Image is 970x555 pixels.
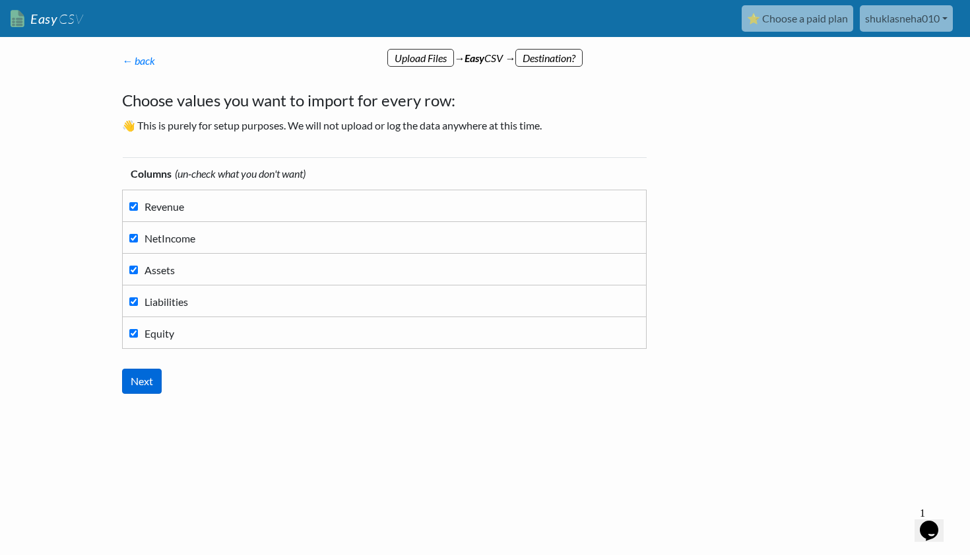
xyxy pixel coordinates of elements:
th: Columns [123,158,647,190]
a: shuklasneha010 [860,5,953,32]
span: Liabilities [145,295,188,308]
input: NetIncome [129,234,138,242]
div: → CSV → [109,37,861,66]
p: 👋 This is purely for setup purposes. We will not upload or log the data anywhere at this time. [122,118,660,133]
span: NetIncome [145,232,195,244]
span: CSV [57,11,83,27]
a: ← back [122,54,155,67]
h4: Choose values you want to import for every row: [122,89,660,112]
iframe: chat widget [915,502,957,542]
input: Assets [129,266,138,274]
input: Equity [129,329,138,338]
span: Equity [145,327,174,340]
input: Next [122,369,162,394]
span: Assets [145,264,175,276]
a: EasyCSV [11,5,83,32]
input: Revenue [129,202,138,211]
input: Liabilities [129,297,138,306]
span: Revenue [145,200,184,213]
a: ⭐ Choose a paid plan [742,5,853,32]
i: (un-check what you don't want) [175,167,306,180]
